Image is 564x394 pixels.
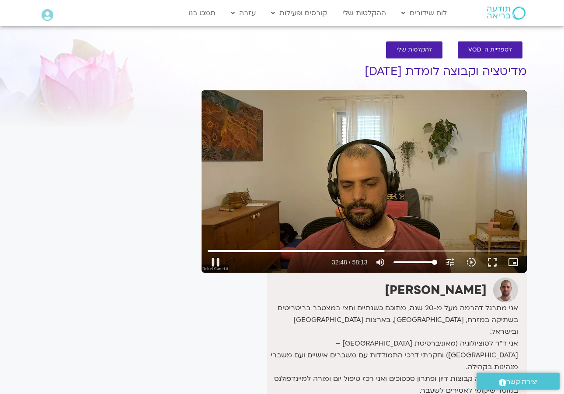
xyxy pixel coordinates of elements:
a: לספריית ה-VOD [458,41,522,58]
img: תודעה בריאה [487,7,526,20]
a: לוח שידורים [397,5,451,21]
strong: [PERSON_NAME] [385,282,487,298]
a: עזרה [226,5,260,21]
a: ההקלטות שלי [338,5,390,21]
img: דקל קנטי [493,278,518,302]
a: תמכו בנו [184,5,220,21]
a: יצירת קשר [477,373,560,390]
a: להקלטות שלי [386,41,442,58]
span: יצירת קשר [506,376,538,388]
h1: מדיטציה וקבוצה לומדת [DATE] [202,65,527,78]
span: לספריית ה-VOD [468,47,512,53]
a: קורסים ופעילות [267,5,331,21]
span: להקלטות שלי [397,47,432,53]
